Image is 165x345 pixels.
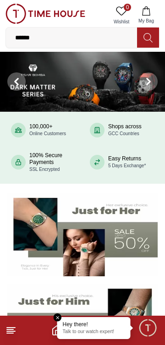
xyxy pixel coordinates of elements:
[29,123,66,137] div: 100,000+
[108,163,146,168] span: 5 Days Exchange*
[108,155,146,169] div: Easy Returns
[29,167,60,172] span: SSL Encrypted
[133,4,159,27] button: My Bag
[124,4,131,11] span: 0
[138,318,158,338] div: Chat Widget
[63,321,125,328] div: Hey there!
[7,193,158,276] img: Women's Watches Banner
[5,4,85,24] img: ...
[51,325,62,336] a: Home
[29,152,75,173] div: 100% Secure Payments
[29,131,66,136] span: Online Customers
[110,4,133,27] a: 0Wishlist
[108,131,139,136] span: GCC Countries
[110,18,133,25] span: Wishlist
[135,17,158,24] span: My Bag
[63,329,125,335] p: Talk to our watch expert!
[54,313,62,322] em: Close tooltip
[108,123,142,137] div: Shops across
